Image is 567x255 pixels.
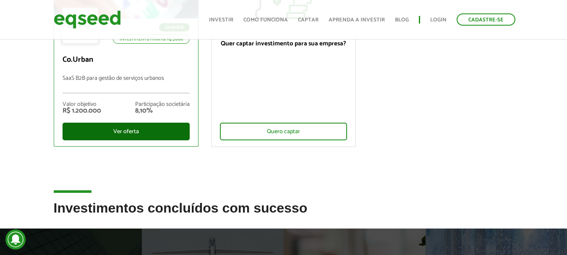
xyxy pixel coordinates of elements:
[298,17,319,23] a: Captar
[135,102,190,108] div: Participação societária
[329,17,385,23] a: Aprenda a investir
[63,55,190,65] p: Co.Urban
[220,40,347,47] p: Quer captar investimento para sua empresa?
[395,17,409,23] a: Blog
[63,123,190,140] div: Ver oferta
[54,201,514,228] h2: Investimentos concluídos com sucesso
[430,17,447,23] a: Login
[457,13,515,26] a: Cadastre-se
[243,17,288,23] a: Como funciona
[209,17,233,23] a: Investir
[135,108,190,114] div: 8,10%
[63,75,190,93] p: SaaS B2B para gestão de serviços urbanos
[63,102,101,108] div: Valor objetivo
[54,8,121,31] img: EqSeed
[63,108,101,114] div: R$ 1.200.000
[220,123,347,140] div: Quero captar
